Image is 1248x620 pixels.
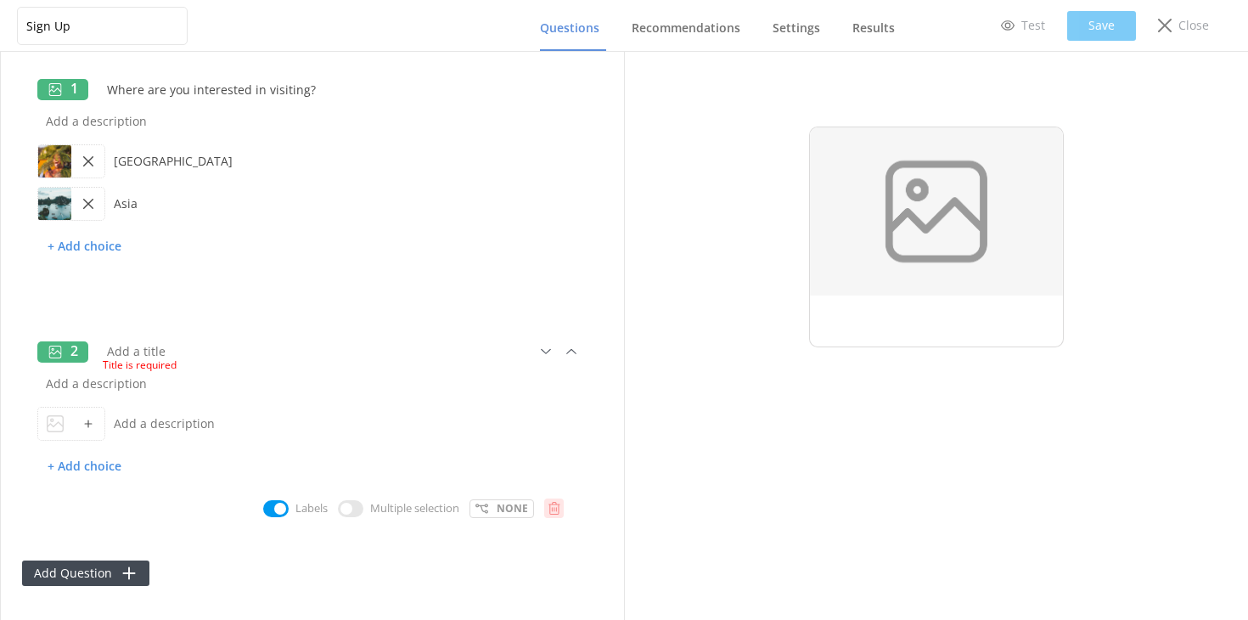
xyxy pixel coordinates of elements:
p: + Add choice [37,452,132,482]
p: None [497,500,528,516]
p: Labels [295,499,328,517]
input: Add a description [37,102,587,140]
input: Add a description [37,364,587,403]
div: 2 [37,341,88,363]
a: Test [989,11,1057,40]
button: Add Question [22,561,149,586]
span: Results [852,20,895,37]
div: 1 [37,79,88,100]
img: background.png [809,127,1064,296]
p: Close [1178,16,1209,35]
p: Test [1021,16,1045,35]
p: + Add choice [37,232,132,262]
span: Recommendations [632,20,740,37]
input: Add a description [105,142,562,180]
input: Add a description [105,184,562,223]
span: Questions [540,20,599,37]
input: Add a title [98,332,477,370]
p: Multiple selection [370,499,459,517]
input: Add a description [105,404,562,442]
span: Title is required [103,357,531,373]
span: Settings [773,20,820,37]
input: Add a title [98,70,477,109]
